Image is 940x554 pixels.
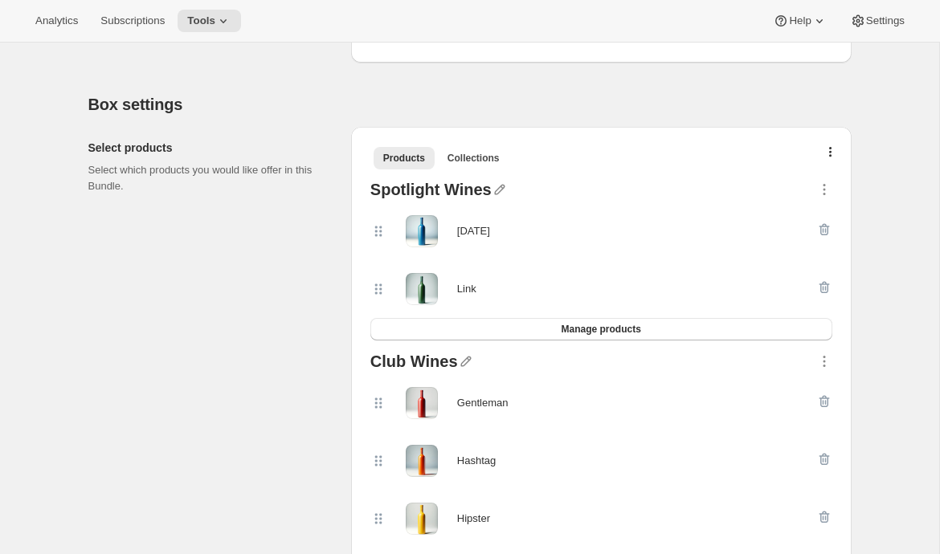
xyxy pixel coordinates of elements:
h2: Box settings [88,95,852,114]
span: Subscriptions [100,14,165,27]
button: Analytics [26,10,88,32]
span: Manage products [561,323,640,336]
span: Tools [187,14,215,27]
button: Help [763,10,836,32]
button: Tools [178,10,241,32]
div: Hashtag [457,453,496,469]
div: Hipster [457,511,490,527]
button: Settings [840,10,914,32]
button: Manage products [370,318,832,340]
span: Collections [448,152,500,165]
div: Link [457,281,476,297]
div: Spotlight Wines [370,181,492,202]
div: [DATE] [457,223,490,239]
span: Help [789,14,811,27]
span: Settings [866,14,905,27]
img: Gentleman [406,387,438,419]
img: Karma [406,215,438,247]
img: Hipster [406,503,438,535]
img: Hashtag [406,445,438,477]
span: Products [383,152,425,165]
p: Select which products you would like offer in this Bundle. [88,162,325,194]
h2: Select products [88,140,325,156]
button: Subscriptions [91,10,174,32]
div: Gentleman [457,395,509,411]
div: Club Wines [370,353,458,374]
img: Link [406,273,438,305]
span: Analytics [35,14,78,27]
